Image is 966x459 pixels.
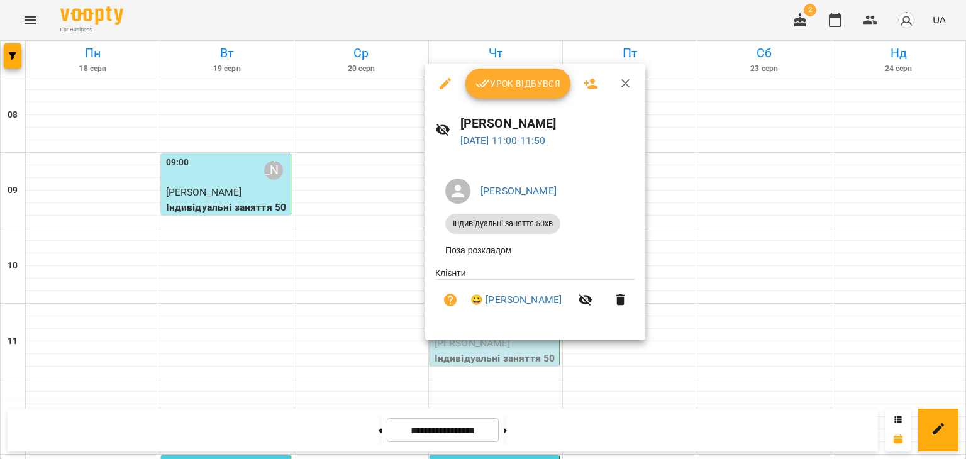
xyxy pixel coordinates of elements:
[445,218,560,229] span: Індивідуальні заняття 50хв
[435,239,635,262] li: Поза розкладом
[480,185,557,197] a: [PERSON_NAME]
[465,69,571,99] button: Урок відбувся
[460,114,636,133] h6: [PERSON_NAME]
[460,135,546,147] a: [DATE] 11:00-11:50
[475,76,561,91] span: Урок відбувся
[435,267,635,325] ul: Клієнти
[435,285,465,315] button: Візит ще не сплачено. Додати оплату?
[470,292,562,307] a: 😀 [PERSON_NAME]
